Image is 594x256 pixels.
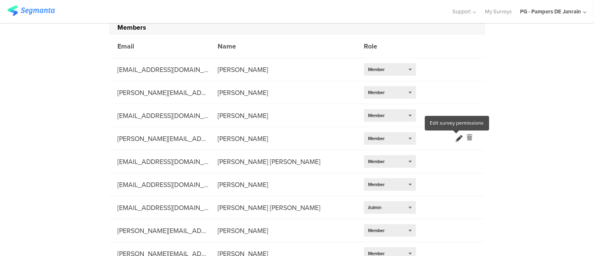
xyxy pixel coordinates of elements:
span: Admin [368,204,381,211]
span: Member [368,181,385,188]
span: Member [368,135,385,142]
div: Name [209,41,355,51]
span: Member [368,66,385,73]
div: [EMAIL_ADDRESS][DOMAIN_NAME] [109,157,209,166]
div: Role [355,41,431,51]
div: [PERSON_NAME] [209,134,355,143]
div: [PERSON_NAME][EMAIL_ADDRESS][DOMAIN_NAME] [109,226,209,236]
div: [PERSON_NAME] [209,65,355,74]
div: [PERSON_NAME][EMAIL_ADDRESS][DOMAIN_NAME] [109,88,209,97]
span: Support [453,8,471,15]
div: [PERSON_NAME] [209,88,355,97]
div: Edit survey permissions [427,117,486,129]
div: [EMAIL_ADDRESS][DOMAIN_NAME] [109,203,209,212]
div: PG - Pampers DE Janrain [520,8,581,15]
div: [PERSON_NAME][EMAIL_ADDRESS][DOMAIN_NAME] [109,134,209,143]
span: Member [368,89,385,96]
span: Member [368,227,385,234]
div: [PERSON_NAME] [209,226,355,236]
div: Members [109,20,485,35]
div: [EMAIL_ADDRESS][DOMAIN_NAME] [109,65,209,74]
div: [PERSON_NAME] [PERSON_NAME] [209,203,355,212]
span: Member [368,158,385,165]
div: Email [109,41,209,51]
div: [PERSON_NAME] [209,180,355,189]
div: [EMAIL_ADDRESS][DOMAIN_NAME] [109,180,209,189]
div: [EMAIL_ADDRESS][DOMAIN_NAME] [109,111,209,120]
div: [PERSON_NAME] [209,111,355,120]
img: segmanta logo [8,5,55,16]
span: Member [368,112,385,119]
div: [PERSON_NAME] [PERSON_NAME] [209,157,355,166]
